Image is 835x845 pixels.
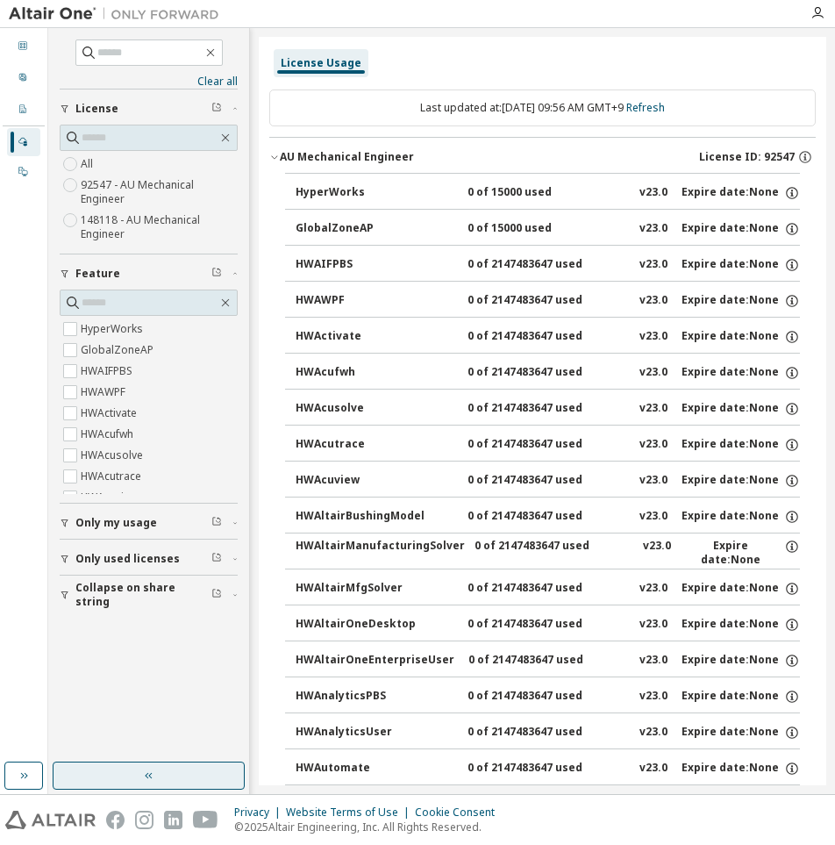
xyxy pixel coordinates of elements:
div: Expire date: None [682,617,800,633]
div: On Prem [7,158,40,186]
div: Expire date: None [682,653,800,669]
div: 0 of 2147483647 used [467,581,625,597]
img: youtube.svg [193,811,218,829]
div: HWAcutrace [296,437,453,453]
img: instagram.svg [135,811,153,829]
button: Collapse on share string [60,576,238,614]
span: Clear filter [211,102,222,116]
div: License Usage [281,56,361,70]
span: Clear filter [211,516,222,530]
div: HWAltairMfgSolver [296,581,453,597]
label: HWAcuview [81,487,141,508]
div: Cookie Consent [415,806,505,820]
div: v23.0 [639,185,667,201]
span: License [75,102,118,116]
div: 0 of 2147483647 used [467,365,625,381]
label: HWAcutrace [81,466,145,487]
div: v23.0 [639,509,667,525]
div: 0 of 2147483647 used [467,401,625,417]
label: HyperWorks [81,319,146,340]
img: linkedin.svg [164,811,182,829]
label: HWAIFPBS [81,361,136,382]
div: 0 of 2147483647 used [467,293,625,309]
div: v23.0 [639,221,667,237]
a: Refresh [626,100,665,115]
div: v23.0 [639,581,667,597]
label: HWAWPF [81,382,129,403]
button: HWAWPF0 of 2147483647 usedv23.0Expire date:None [296,282,800,320]
div: Expire date: None [682,257,800,273]
button: GlobalZoneAP0 of 15000 usedv23.0Expire date:None [296,210,800,248]
button: AU Mechanical EngineerLicense ID: 92547 [269,138,816,176]
div: v23.0 [639,617,667,633]
span: Only used licenses [75,552,180,566]
div: HWAcusolve [296,401,453,417]
button: Only my usage [60,504,238,542]
div: v23.0 [639,725,667,741]
div: HWAltairManufacturingSolver [296,539,464,567]
div: HWAltairOneEnterpriseUser [296,653,454,669]
label: HWAcusolve [81,445,146,466]
div: 0 of 2147483647 used [467,437,625,453]
div: 0 of 2147483647 used [467,257,625,273]
span: Collapse on share string [75,581,211,609]
div: HWAnalyticsPBS [296,689,453,705]
span: Clear filter [211,588,222,602]
div: 0 of 2147483647 used [467,509,625,525]
div: HWAIFPBS [296,257,453,273]
div: Last updated at: [DATE] 09:56 AM GMT+9 [269,90,816,126]
button: HWAcusolve0 of 2147483647 usedv23.0Expire date:None [296,390,800,428]
button: License [60,90,238,128]
div: AU Mechanical Engineer [280,150,414,164]
button: HyperWorks0 of 15000 usedv23.0Expire date:None [296,174,800,212]
div: Expire date: None [682,293,800,309]
label: HWActivate [81,403,140,424]
div: Expire date: None [682,509,800,525]
div: Website Terms of Use [286,806,415,820]
div: HWAWPF [296,293,453,309]
div: 0 of 15000 used [467,221,625,237]
span: Only my usage [75,516,157,530]
button: HWAcufwh0 of 2147483647 usedv23.0Expire date:None [296,354,800,392]
button: HWAltairOneEnterpriseUser0 of 2147483647 usedv23.0Expire date:None [296,641,800,680]
div: v23.0 [639,689,667,705]
button: Only used licenses [60,540,238,578]
div: v23.0 [643,539,671,567]
img: altair_logo.svg [5,811,96,829]
div: 0 of 2147483647 used [467,689,625,705]
div: Expire date: None [682,539,800,567]
a: Clear all [60,75,238,89]
div: HWAltairBushingModel [296,509,453,525]
div: Expire date: None [682,437,800,453]
label: 148118 - AU Mechanical Engineer [81,210,238,245]
div: v23.0 [639,293,667,309]
div: Expire date: None [682,329,800,345]
div: 0 of 2147483647 used [467,725,625,741]
label: 92547 - AU Mechanical Engineer [81,175,238,210]
button: HWAltairBushingModel0 of 2147483647 usedv23.0Expire date:None [296,498,800,536]
span: Clear filter [211,552,222,566]
div: Expire date: None [682,473,800,489]
button: Feature [60,254,238,293]
p: © 2025 Altair Engineering, Inc. All Rights Reserved. [234,820,505,834]
div: v23.0 [639,761,667,777]
img: facebook.svg [106,811,125,829]
span: Feature [75,267,120,281]
div: Expire date: None [682,401,800,417]
div: Company Profile [7,96,40,124]
button: HWAIFPBS0 of 2147483647 usedv23.0Expire date:None [296,246,800,284]
div: User Profile [7,64,40,92]
div: Dashboard [7,32,40,61]
label: GlobalZoneAP [81,340,157,361]
div: Expire date: None [682,365,800,381]
div: 0 of 2147483647 used [475,539,632,567]
div: Expire date: None [682,185,800,201]
div: Expire date: None [682,689,800,705]
div: Privacy [234,806,286,820]
div: 0 of 2147483647 used [467,761,625,777]
div: Expire date: None [682,221,800,237]
button: HWActivate0 of 2147483647 usedv23.0Expire date:None [296,318,800,356]
div: 0 of 2147483647 used [467,329,625,345]
div: HWActivate [296,329,453,345]
button: HWAnalyticsUser0 of 2147483647 usedv23.0Expire date:None [296,713,800,752]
